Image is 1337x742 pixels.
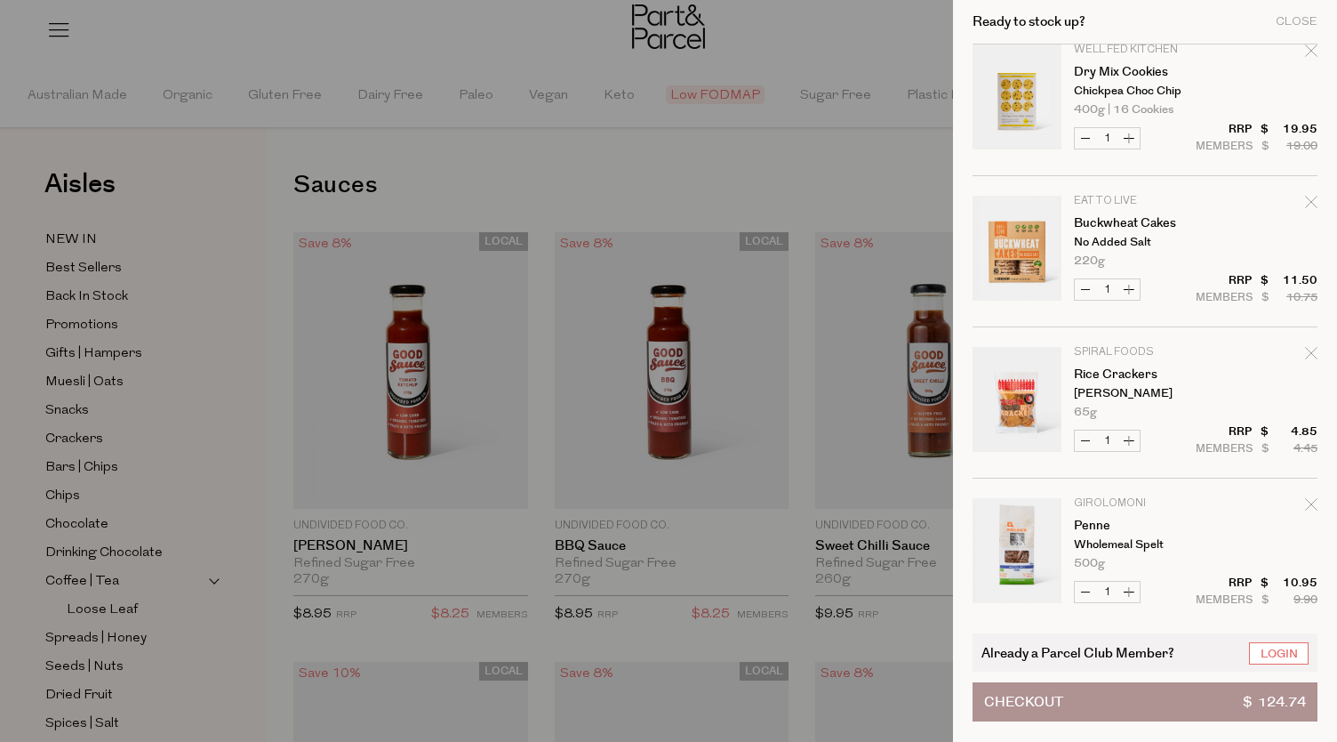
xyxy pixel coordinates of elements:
p: Well Fed Kitchen [1074,44,1212,55]
span: 500g [1074,558,1105,569]
p: Chickpea Choc Chip [1074,85,1212,97]
input: QTY Rice Crackers [1096,431,1118,451]
a: Dry Mix Cookies [1074,66,1212,78]
div: Remove Penne [1305,496,1317,520]
button: Checkout$ 124.74 [973,682,1317,722]
p: No Added Salt [1074,237,1212,248]
a: Buckwheat Cakes [1074,217,1212,230]
div: Close [1276,16,1317,28]
span: 65g [1074,407,1097,418]
p: Eat To Live [1074,196,1212,206]
p: Wholemeal Spelt [1074,539,1212,551]
div: Remove Rice Crackers [1305,344,1317,368]
span: 220g [1074,255,1105,267]
a: Login [1249,642,1309,665]
input: QTY Buckwheat Cakes [1096,279,1118,300]
a: Penne [1074,520,1212,532]
p: Spiral Foods [1074,347,1212,358]
input: QTY Penne [1096,582,1118,602]
div: Remove Buckwheat Cakes [1305,193,1317,217]
span: 400g | 16 Cookies [1074,104,1173,116]
h2: Ready to stock up? [973,15,1085,28]
input: QTY Dry Mix Cookies [1096,128,1118,149]
a: Rice Crackers [1074,368,1212,381]
span: Checkout [984,683,1063,721]
span: $ 124.74 [1243,683,1306,721]
p: [PERSON_NAME] [1074,388,1212,399]
span: Already a Parcel Club Member? [981,642,1174,663]
p: Girolomoni [1074,498,1212,509]
div: Remove Dry Mix Cookies [1305,42,1317,66]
